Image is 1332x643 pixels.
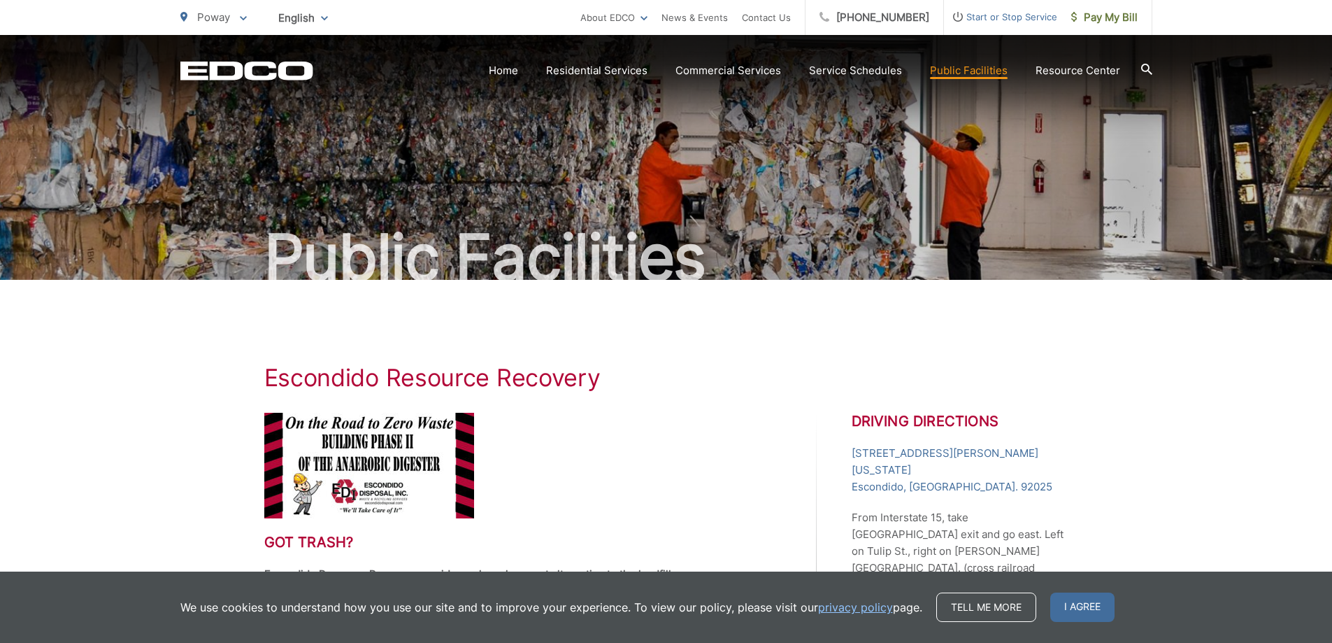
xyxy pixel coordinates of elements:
[1071,9,1138,26] span: Pay My Bill
[852,509,1068,593] p: From Interstate 15, take [GEOGRAPHIC_DATA] exit and go east. Left on Tulip St., right on [PERSON_...
[546,62,647,79] a: Residential Services
[264,534,782,551] h2: Got trash?
[930,62,1008,79] a: Public Facilities
[1036,62,1120,79] a: Resource Center
[661,9,728,26] a: News & Events
[489,62,518,79] a: Home
[852,413,1068,430] h2: Driving Directions
[580,9,647,26] a: About EDCO
[264,567,674,581] strong: Escondido Resource Recovery provides a clean, low-cost alternative to the landfill.
[936,593,1036,622] a: Tell me more
[818,599,893,616] a: privacy policy
[180,222,1152,292] h2: Public Facilities
[809,62,902,79] a: Service Schedules
[675,62,781,79] a: Commercial Services
[852,445,1068,495] a: [STREET_ADDRESS][PERSON_NAME][US_STATE]Escondido, [GEOGRAPHIC_DATA]. 92025
[180,599,922,616] p: We use cookies to understand how you use our site and to improve your experience. To view our pol...
[742,9,791,26] a: Contact Us
[197,10,230,24] span: Poway
[268,6,338,30] span: English
[180,61,313,80] a: EDCD logo. Return to the homepage.
[1050,593,1115,622] span: I agree
[264,364,1068,392] h1: Escondido Resource Recovery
